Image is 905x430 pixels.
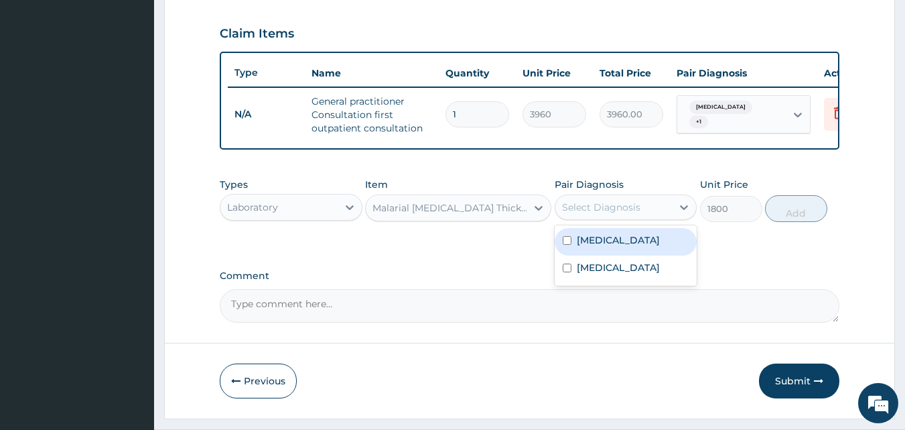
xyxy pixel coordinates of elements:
[670,60,817,87] th: Pair Diagnosis
[220,7,252,39] div: Minimize live chat window
[70,75,225,93] div: Chat with us now
[817,60,884,87] th: Actions
[555,178,624,191] label: Pair Diagnosis
[305,60,439,87] th: Name
[516,60,593,87] th: Unit Price
[227,201,278,214] div: Laboratory
[220,364,297,398] button: Previous
[228,102,305,127] td: N/A
[765,195,827,222] button: Add
[562,201,640,214] div: Select Diagnosis
[220,27,294,42] h3: Claim Items
[700,178,748,191] label: Unit Price
[577,261,660,274] label: [MEDICAL_DATA]
[577,233,660,247] label: [MEDICAL_DATA]
[689,101,752,114] span: [MEDICAL_DATA]
[689,115,708,129] span: + 1
[7,287,255,334] textarea: Type your message and hit 'Enter'
[439,60,516,87] th: Quantity
[593,60,670,87] th: Total Price
[365,178,388,191] label: Item
[759,364,839,398] button: Submit
[372,201,528,215] div: Malarial [MEDICAL_DATA] Thick and thin films - [Blood]
[220,179,248,191] label: Types
[220,270,840,282] label: Comment
[228,60,305,85] th: Type
[305,88,439,142] td: General practitioner Consultation first outpatient consultation
[25,67,54,101] img: d_794563401_company_1708531726252_794563401
[78,129,185,265] span: We're online!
